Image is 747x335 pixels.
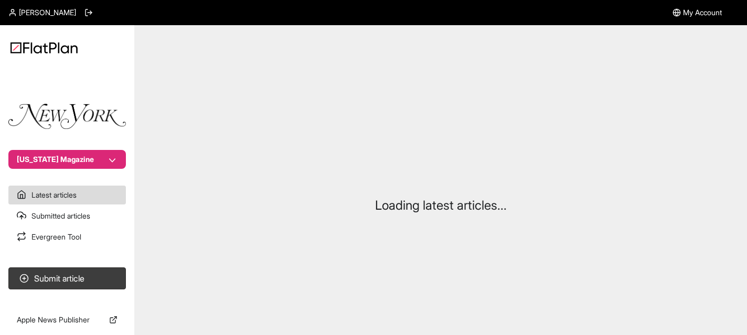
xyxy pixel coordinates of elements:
[375,197,507,214] p: Loading latest articles...
[8,207,126,225] a: Submitted articles
[8,310,126,329] a: Apple News Publisher
[8,7,76,18] a: [PERSON_NAME]
[8,228,126,246] a: Evergreen Tool
[10,42,78,53] img: Logo
[8,186,126,204] a: Latest articles
[683,7,722,18] span: My Account
[8,150,126,169] button: [US_STATE] Magazine
[19,7,76,18] span: [PERSON_NAME]
[8,104,126,129] img: Publication Logo
[8,267,126,289] button: Submit article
